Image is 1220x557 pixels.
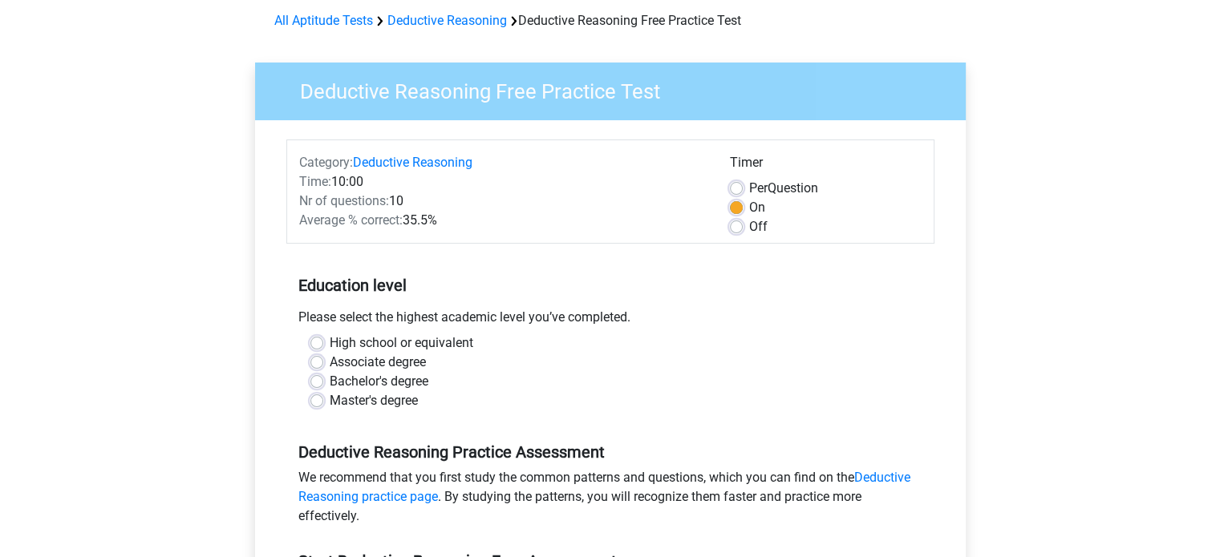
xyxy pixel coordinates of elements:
a: All Aptitude Tests [274,13,373,28]
div: Please select the highest academic level you’ve completed. [286,308,934,333]
div: We recommend that you first study the common patterns and questions, which you can find on the . ... [286,468,934,532]
div: 10:00 [287,172,718,192]
label: Master's degree [330,391,418,410]
label: High school or equivalent [330,333,473,353]
a: Deductive Reasoning [353,155,472,170]
label: On [749,198,765,217]
span: Time: [299,174,331,189]
span: Category: [299,155,353,170]
label: Bachelor's degree [330,372,428,391]
h5: Education level [298,269,922,301]
label: Associate degree [330,353,426,372]
span: Nr of questions: [299,193,389,208]
div: Timer [730,153,922,179]
h5: Deductive Reasoning Practice Assessment [298,442,922,462]
span: Average % correct: [299,212,403,228]
div: 35.5% [287,211,718,230]
span: Per [749,180,768,196]
label: Off [749,217,768,236]
h3: Deductive Reasoning Free Practice Test [281,73,954,104]
div: Deductive Reasoning Free Practice Test [268,11,953,30]
a: Deductive Reasoning [387,13,507,28]
div: 10 [287,192,718,211]
label: Question [749,179,818,198]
